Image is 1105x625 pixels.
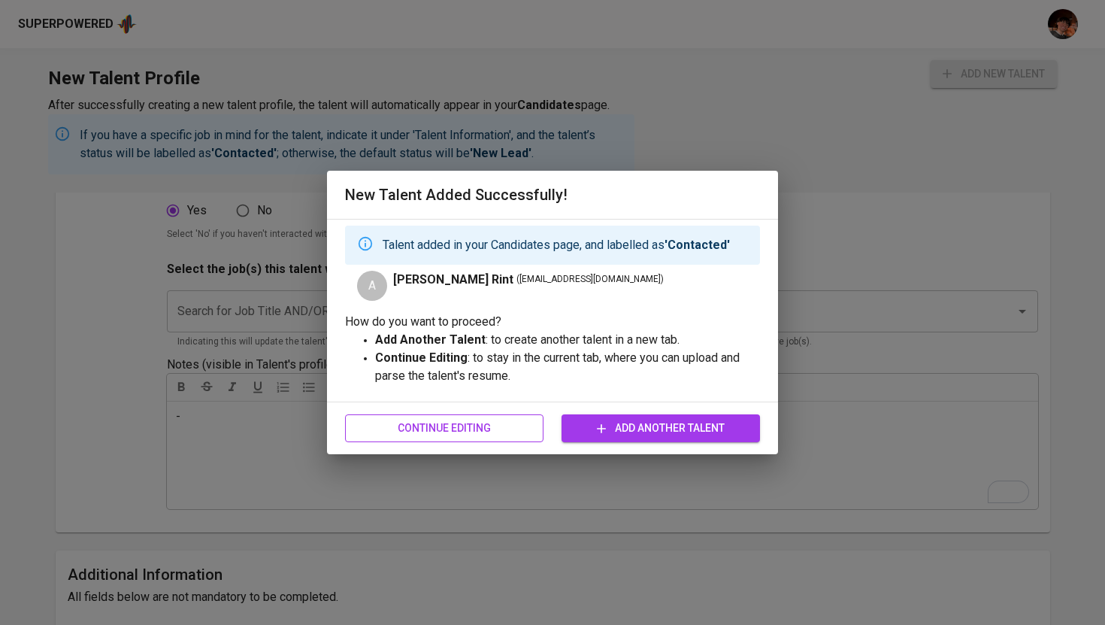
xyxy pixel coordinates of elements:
p: How do you want to proceed? [345,313,760,331]
strong: Continue Editing [375,350,468,365]
h6: New Talent Added Successfully! [345,183,760,207]
p: : to create another talent in a new tab. [375,331,760,349]
strong: Add Another Talent [375,332,486,347]
button: Add Another Talent [562,414,760,442]
p: Talent added in your Candidates page, and labelled as [383,236,730,254]
span: [PERSON_NAME] Rint [393,271,513,289]
button: Continue Editing [345,414,543,442]
span: Continue Editing [357,419,531,438]
span: Add Another Talent [574,419,748,438]
div: A [357,271,387,301]
strong: 'Contacted' [665,238,730,252]
span: ( [EMAIL_ADDRESS][DOMAIN_NAME] ) [516,272,664,287]
p: : to stay in the current tab, where you can upload and parse the talent's resume. [375,349,760,385]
